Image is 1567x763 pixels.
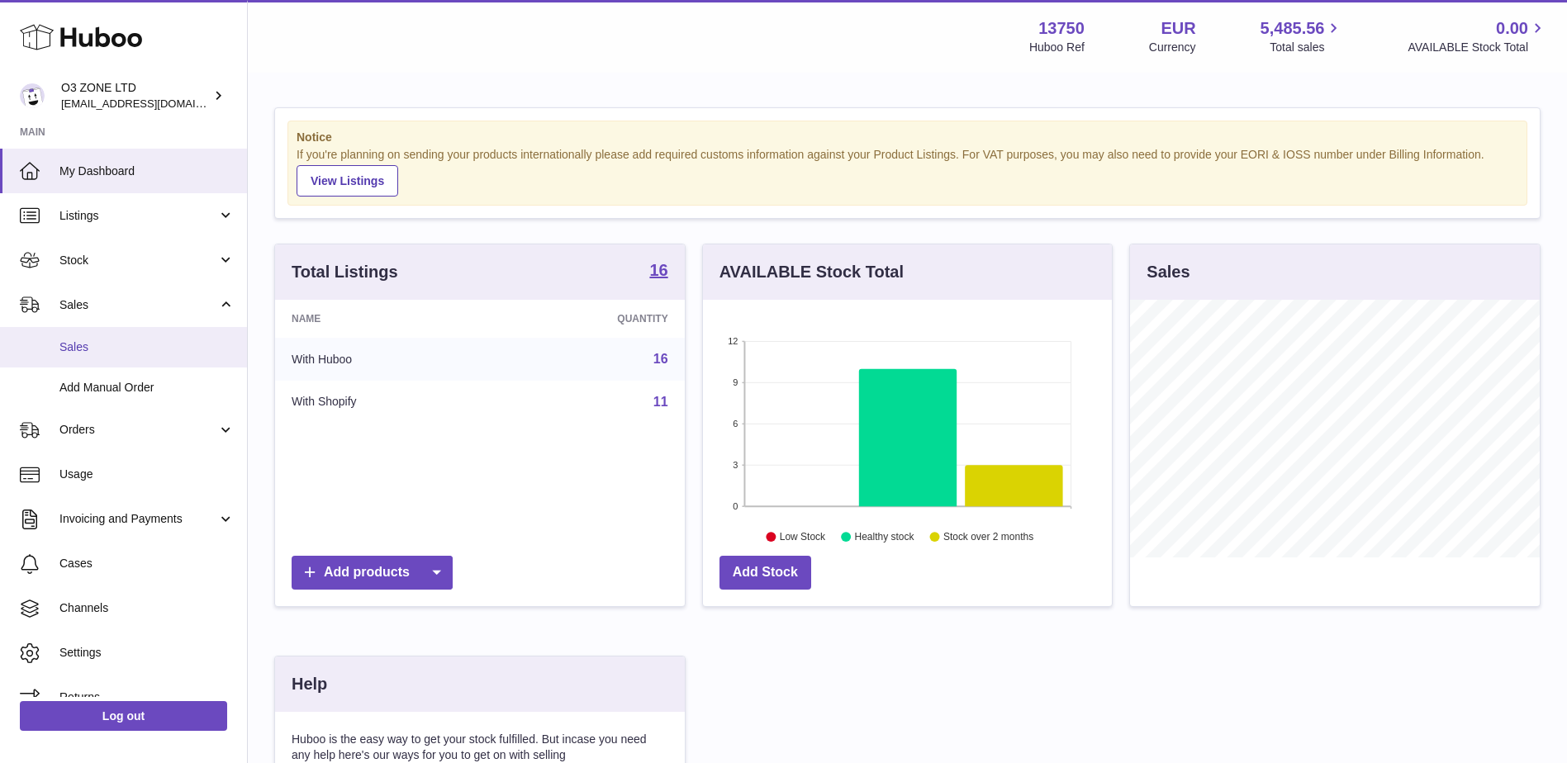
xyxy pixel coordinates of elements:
[1029,40,1085,55] div: Huboo Ref
[292,556,453,590] a: Add products
[653,395,668,409] a: 11
[719,261,904,283] h3: AVAILABLE Stock Total
[59,339,235,355] span: Sales
[1161,17,1195,40] strong: EUR
[59,422,217,438] span: Orders
[292,673,327,695] h3: Help
[275,300,496,338] th: Name
[1408,40,1547,55] span: AVAILABLE Stock Total
[59,467,235,482] span: Usage
[59,253,217,268] span: Stock
[59,163,235,179] span: My Dashboard
[733,460,738,470] text: 3
[733,501,738,511] text: 0
[59,297,217,313] span: Sales
[1149,40,1196,55] div: Currency
[297,130,1518,145] strong: Notice
[292,261,398,283] h3: Total Listings
[733,377,738,387] text: 9
[61,80,210,111] div: O3 ZONE LTD
[275,381,496,424] td: With Shopify
[20,701,227,731] a: Log out
[496,300,684,338] th: Quantity
[59,511,217,527] span: Invoicing and Payments
[728,336,738,346] text: 12
[653,352,668,366] a: 16
[1408,17,1547,55] a: 0.00 AVAILABLE Stock Total
[61,97,243,110] span: [EMAIL_ADDRESS][DOMAIN_NAME]
[649,262,667,278] strong: 16
[1261,17,1325,40] span: 5,485.56
[59,208,217,224] span: Listings
[780,531,826,543] text: Low Stock
[649,262,667,282] a: 16
[20,83,45,108] img: hello@o3zoneltd.co.uk
[1147,261,1189,283] h3: Sales
[297,147,1518,197] div: If you're planning on sending your products internationally please add required customs informati...
[59,600,235,616] span: Channels
[59,556,235,571] span: Cases
[292,732,668,763] p: Huboo is the easy way to get your stock fulfilled. But incase you need any help here's our ways f...
[943,531,1033,543] text: Stock over 2 months
[297,165,398,197] a: View Listings
[1496,17,1528,40] span: 0.00
[1261,17,1344,55] a: 5,485.56 Total sales
[59,690,235,705] span: Returns
[854,531,914,543] text: Healthy stock
[733,419,738,429] text: 6
[59,645,235,661] span: Settings
[1270,40,1343,55] span: Total sales
[719,556,811,590] a: Add Stock
[1038,17,1085,40] strong: 13750
[275,338,496,381] td: With Huboo
[59,380,235,396] span: Add Manual Order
